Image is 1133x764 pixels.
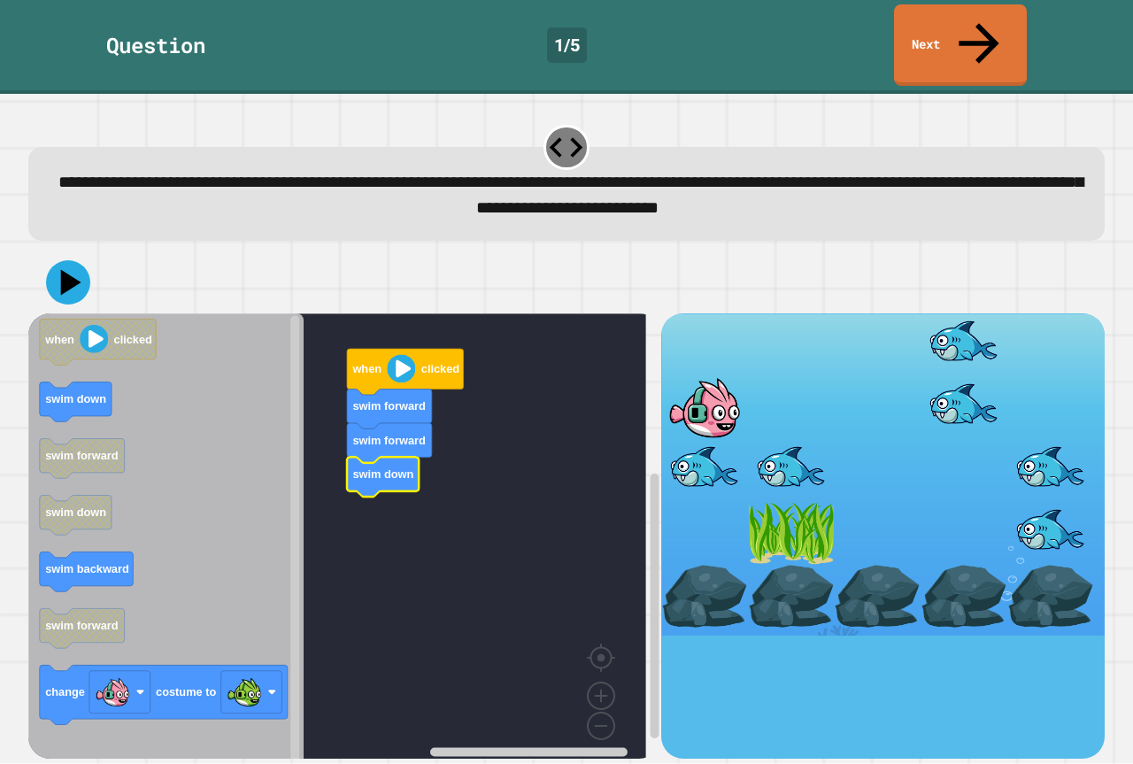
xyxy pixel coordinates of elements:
div: Question [106,29,205,61]
div: Blockly Workspace [28,313,661,758]
text: swim down [45,506,106,520]
div: 1 / 5 [547,27,587,63]
text: when [44,333,74,346]
text: swim backward [45,563,129,576]
text: clicked [114,333,152,346]
text: swim down [45,393,106,406]
text: swim forward [352,434,426,447]
text: costume to [156,686,216,699]
text: swim forward [45,450,119,463]
text: swim forward [45,620,119,633]
a: Next [894,4,1027,86]
text: swim forward [352,400,426,413]
text: swim down [352,468,413,482]
text: when [351,363,382,376]
text: clicked [421,363,459,376]
text: change [45,686,85,699]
